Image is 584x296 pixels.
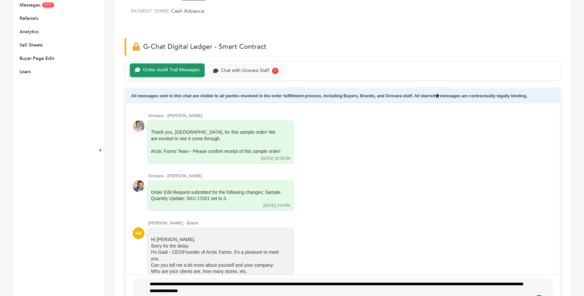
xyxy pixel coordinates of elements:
a: Sell Sheets [20,42,43,48]
label: PAYMENT TERMS: [131,8,170,14]
div: Hi [PERSON_NAME], Sorry for the delay. [151,236,281,294]
div: [PERSON_NAME] - Brand [148,220,553,226]
a: Analytics [20,29,39,35]
div: [DATE] 10:05AM [261,156,290,161]
div: [DATE] 3:47PM [264,203,290,209]
span: NEW [42,3,54,7]
a: MessagesNEW [20,2,54,8]
span: G-Chat Digital Ledger - Smart Contract [143,42,266,51]
div: Thank you, [GEOGRAPHIC_DATA], for this sample order! We are excited to see it come through. [151,129,281,155]
div: Order Edit Request submitted for the following changes: Sample Quantity Update: SKU 17021 set to 3. [151,189,281,202]
div: Arctic Farms Team - Please confirm receipt of this sample order! [151,148,281,155]
a: Referrals [20,15,38,21]
div: Can you tell me a bit more about yourself and your company: Who are your clients are, how many st... [151,262,281,294]
div: All messages sent in this chat are visible to all parties involved in the order fulfillment proce... [126,89,560,103]
div: Order Audit Trail Messages [143,67,199,73]
div: GB [133,227,144,239]
div: I'm Gadi - CEO/Founder of Arctic Farms. It's a pleasure to meet you. [151,249,281,262]
a: Users [20,69,31,75]
div: Chat with Grovara Staff [221,68,269,74]
div: Grovara - [PERSON_NAME] [148,113,553,119]
span: Cash Advance [171,7,204,15]
div: 1 [272,68,278,74]
div: Grovara - [PERSON_NAME] [148,173,553,179]
a: Buyer Page Edit [20,55,54,61]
